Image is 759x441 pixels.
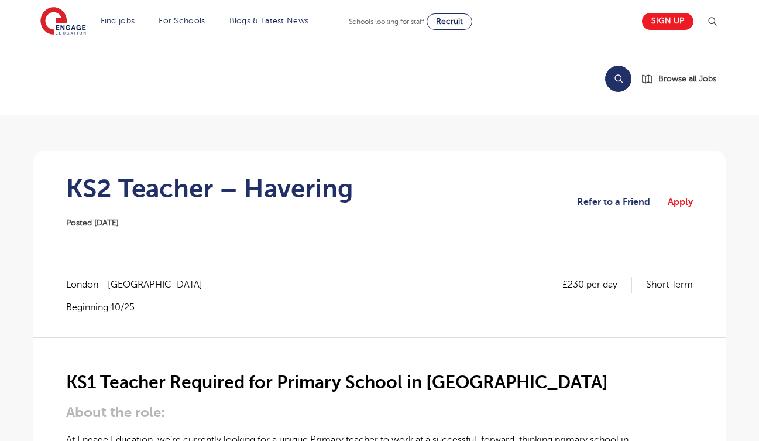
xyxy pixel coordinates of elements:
[605,66,631,92] button: Search
[427,13,472,30] a: Recruit
[66,372,693,392] h2: KS1 Teacher Required for Primary School in [GEOGRAPHIC_DATA]
[66,277,214,292] span: London - [GEOGRAPHIC_DATA]
[577,194,660,210] a: Refer to a Friend
[646,277,693,292] p: Short Term
[668,194,693,210] a: Apply
[159,16,205,25] a: For Schools
[40,7,86,36] img: Engage Education
[436,17,463,26] span: Recruit
[562,277,632,292] p: £230 per day
[101,16,135,25] a: Find jobs
[66,404,165,421] strong: About the role:
[642,13,693,30] a: Sign up
[349,18,424,26] span: Schools looking for staff
[66,301,214,314] p: Beginning 10/25
[66,218,119,227] span: Posted [DATE]
[658,72,716,86] span: Browse all Jobs
[641,72,726,86] a: Browse all Jobs
[229,16,309,25] a: Blogs & Latest News
[66,174,353,203] h1: KS2 Teacher – Havering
